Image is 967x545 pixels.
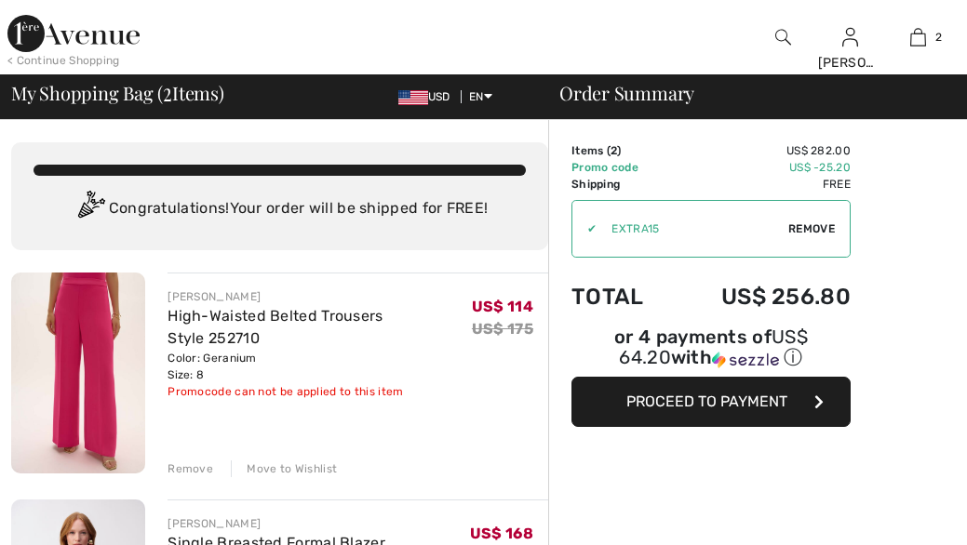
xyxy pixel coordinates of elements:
td: Items ( ) [571,142,671,159]
div: Promocode can not be applied to this item [168,383,472,400]
div: [PERSON_NAME] [168,288,472,305]
div: [PERSON_NAME] [818,53,884,73]
img: US Dollar [398,90,428,105]
span: 2 [935,29,942,46]
div: or 4 payments of with [571,328,851,370]
td: Promo code [571,159,671,176]
div: Remove [168,460,213,477]
input: Promo code [597,201,788,257]
img: 1ère Avenue [7,15,140,52]
td: US$ 256.80 [671,265,851,328]
img: My Bag [910,26,926,48]
td: US$ -25.20 [671,159,851,176]
td: Total [571,265,671,328]
span: My Shopping Bag ( Items) [11,84,224,102]
span: US$ 64.20 [619,326,808,368]
a: 2 [885,26,951,48]
a: High-Waisted Belted Trousers Style 252710 [168,307,383,347]
img: search the website [775,26,791,48]
span: US$ 168 [470,525,533,542]
img: Sezzle [712,352,779,368]
span: USD [398,90,458,103]
img: High-Waisted Belted Trousers Style 252710 [11,272,145,473]
div: ✔ [572,220,597,237]
td: US$ 282.00 [671,142,851,159]
s: US$ 175 [472,320,533,338]
td: Free [671,176,851,193]
span: Proceed to Payment [626,392,787,410]
div: or 4 payments ofUS$ 64.20withSezzle Click to learn more about Sezzle [571,328,851,377]
div: [PERSON_NAME] [168,515,467,532]
div: Move to Wishlist [231,460,337,477]
span: 2 [611,144,617,157]
div: Order Summary [537,84,956,102]
td: Shipping [571,176,671,193]
span: EN [469,90,492,103]
span: US$ 114 [472,298,533,315]
div: Color: Geranium Size: 8 [168,350,472,383]
span: 2 [163,79,172,103]
img: My Info [842,26,858,48]
span: Remove [788,220,835,237]
div: Congratulations! Your order will be shipped for FREE! [34,191,526,228]
div: < Continue Shopping [7,52,120,69]
img: Congratulation2.svg [72,191,109,228]
a: Sign In [842,28,858,46]
button: Proceed to Payment [571,377,851,427]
